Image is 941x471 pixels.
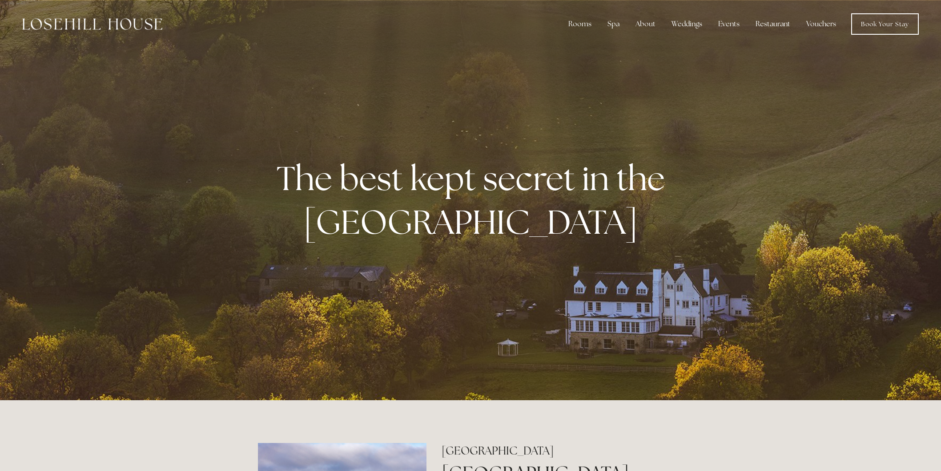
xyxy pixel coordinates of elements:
[628,15,663,33] div: About
[277,156,672,244] strong: The best kept secret in the [GEOGRAPHIC_DATA]
[561,15,599,33] div: Rooms
[600,15,627,33] div: Spa
[22,18,162,30] img: Losehill House
[442,443,683,459] h2: [GEOGRAPHIC_DATA]
[799,15,843,33] a: Vouchers
[664,15,709,33] div: Weddings
[711,15,747,33] div: Events
[748,15,797,33] div: Restaurant
[851,13,919,35] a: Book Your Stay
